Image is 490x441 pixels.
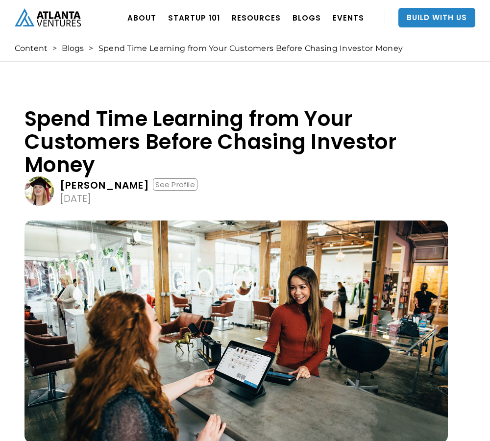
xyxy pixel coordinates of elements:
a: ABOUT [127,4,156,31]
div: Spend Time Learning from Your Customers Before Chasing Investor Money [98,44,403,53]
div: > [52,44,57,53]
a: Blogs [62,44,84,53]
h1: Spend Time Learning from Your Customers Before Chasing Investor Money [24,107,448,176]
a: Build With Us [398,8,475,27]
a: RESOURCES [232,4,281,31]
a: BLOGS [293,4,321,31]
a: EVENTS [333,4,364,31]
a: [PERSON_NAME]See Profile[DATE] [24,176,448,206]
a: Content [15,44,48,53]
div: See Profile [153,178,197,191]
a: Startup 101 [168,4,220,31]
div: > [89,44,93,53]
div: [PERSON_NAME] [60,180,150,190]
div: [DATE] [60,194,91,203]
